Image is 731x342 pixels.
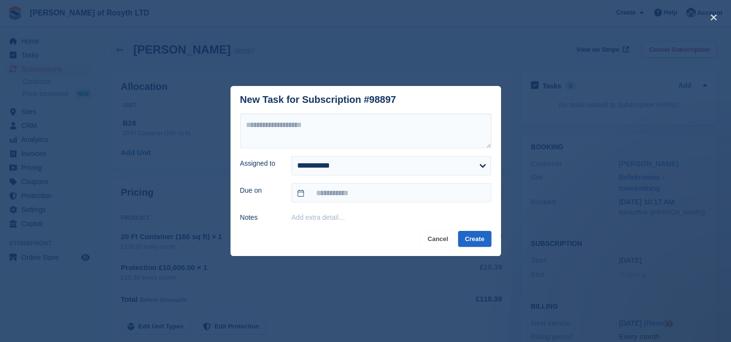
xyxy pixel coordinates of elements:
[240,185,280,196] label: Due on
[291,214,345,221] button: Add extra detail…
[240,213,280,223] label: Notes
[240,158,280,169] label: Assigned to
[706,10,721,25] button: close
[458,231,491,247] button: Create
[240,94,396,105] div: New Task for Subscription #98897
[421,231,455,247] button: Cancel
